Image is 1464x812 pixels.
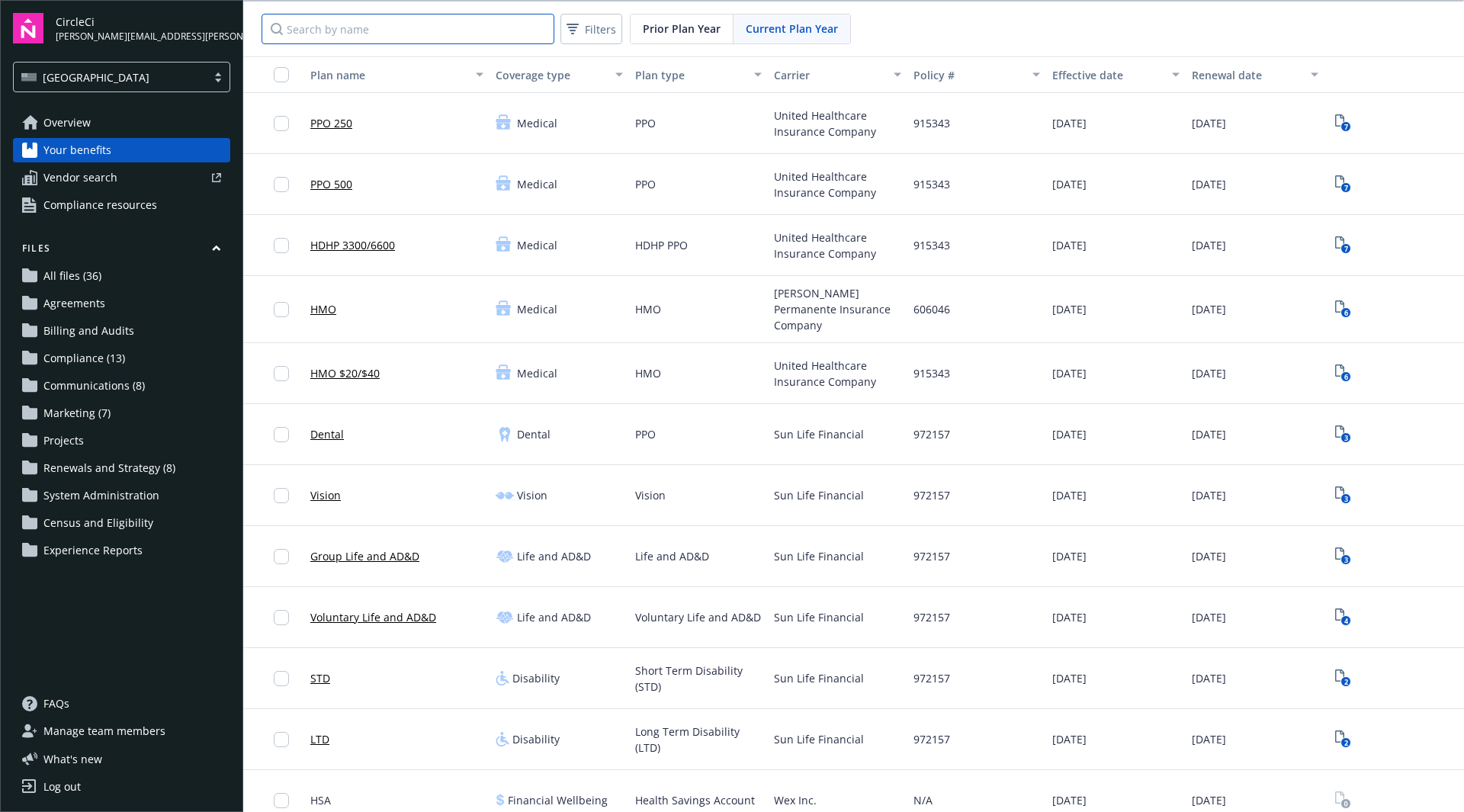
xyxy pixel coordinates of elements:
span: HMO [635,365,661,381]
span: Filters [563,18,619,40]
text: 3 [1344,555,1347,565]
span: Agreements [43,291,105,316]
button: Files [13,242,230,261]
a: Vendor search [13,165,230,190]
text: 3 [1344,433,1347,443]
a: Projects [13,428,230,453]
a: All files (36) [13,264,230,288]
a: View Plan Documents [1331,111,1355,136]
a: Compliance resources [13,193,230,217]
span: CircleCi [56,14,230,30]
div: Plan type [635,67,746,83]
span: 915343 [913,237,950,253]
span: [DATE] [1192,426,1226,442]
span: Vision [635,487,666,503]
div: Log out [43,775,81,799]
a: View Plan Documents [1331,233,1355,258]
text: 3 [1344,494,1347,504]
a: HMO $20/$40 [310,365,380,381]
button: Plan name [304,56,490,93]
span: Dental [517,426,551,442]
a: Manage team members [13,719,230,743]
span: N/A [913,792,933,808]
span: 972157 [913,426,950,442]
a: Marketing (7) [13,401,230,425]
div: Policy # [913,67,1024,83]
span: Prior Plan Year [643,21,721,37]
a: Dental [310,426,344,442]
input: Toggle Row Selected [274,302,289,317]
span: United Healthcare Insurance Company [774,168,901,201]
input: Toggle Row Selected [274,366,289,381]
span: [DATE] [1052,792,1087,808]
span: Sun Life Financial [774,487,864,503]
span: Life and AD&D [517,609,591,625]
span: Voluntary Life and AD&D [635,609,761,625]
a: LTD [310,731,329,747]
input: Select all [274,67,289,82]
button: Policy # [907,56,1047,93]
span: PPO [635,176,656,192]
a: View Plan Documents [1331,666,1355,691]
input: Toggle Row Selected [274,793,289,808]
span: [DATE] [1192,176,1226,192]
span: Projects [43,428,84,453]
a: View Plan Documents [1331,605,1355,630]
span: Compliance resources [43,193,157,217]
span: [DATE] [1052,237,1087,253]
a: Agreements [13,291,230,316]
span: United Healthcare Insurance Company [774,229,901,262]
a: Voluntary Life and AD&D [310,609,436,625]
a: PPO 250 [310,115,352,131]
span: [DATE] [1192,731,1226,747]
span: View Plan Documents [1331,422,1355,447]
span: Renewals and Strategy (8) [43,456,175,480]
text: 7 [1344,122,1347,132]
span: [PERSON_NAME][EMAIL_ADDRESS][PERSON_NAME][DOMAIN_NAME] [56,30,230,43]
span: Medical [517,301,557,317]
input: Search by name [262,14,554,44]
span: What ' s new [43,751,102,767]
span: Overview [43,111,91,135]
input: Toggle Row Selected [274,610,289,625]
span: All files (36) [43,264,101,288]
span: Communications (8) [43,374,145,398]
span: Short Term Disability (STD) [635,663,762,695]
span: Sun Life Financial [774,548,864,564]
span: [DATE] [1052,670,1087,686]
text: 7 [1344,183,1347,193]
span: [DATE] [1192,301,1226,317]
span: FAQs [43,692,69,716]
button: Carrier [768,56,907,93]
button: Coverage type [490,56,629,93]
span: Compliance (13) [43,346,125,371]
span: [DATE] [1192,115,1226,131]
div: Coverage type [496,67,606,83]
span: Filters [585,21,616,37]
input: Toggle Row Selected [274,671,289,686]
div: Plan name [310,67,467,83]
a: View Plan Documents [1331,727,1355,752]
input: Toggle Row Selected [274,177,289,192]
span: [DATE] [1192,548,1226,564]
span: [DATE] [1192,609,1226,625]
input: Toggle Row Selected [274,488,289,503]
span: Current Plan Year [746,21,838,37]
a: View Plan Documents [1331,297,1355,322]
span: Your benefits [43,138,111,162]
span: 972157 [913,548,950,564]
input: Toggle Row Selected [274,238,289,253]
span: Manage team members [43,719,165,743]
a: System Administration [13,483,230,508]
span: Medical [517,365,557,381]
a: Overview [13,111,230,135]
span: Financial Wellbeing [508,792,608,808]
span: [DATE] [1052,115,1087,131]
a: View Plan Documents [1331,544,1355,569]
button: What's new [13,751,127,767]
span: [DATE] [1192,365,1226,381]
a: View Plan Documents [1331,172,1355,197]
